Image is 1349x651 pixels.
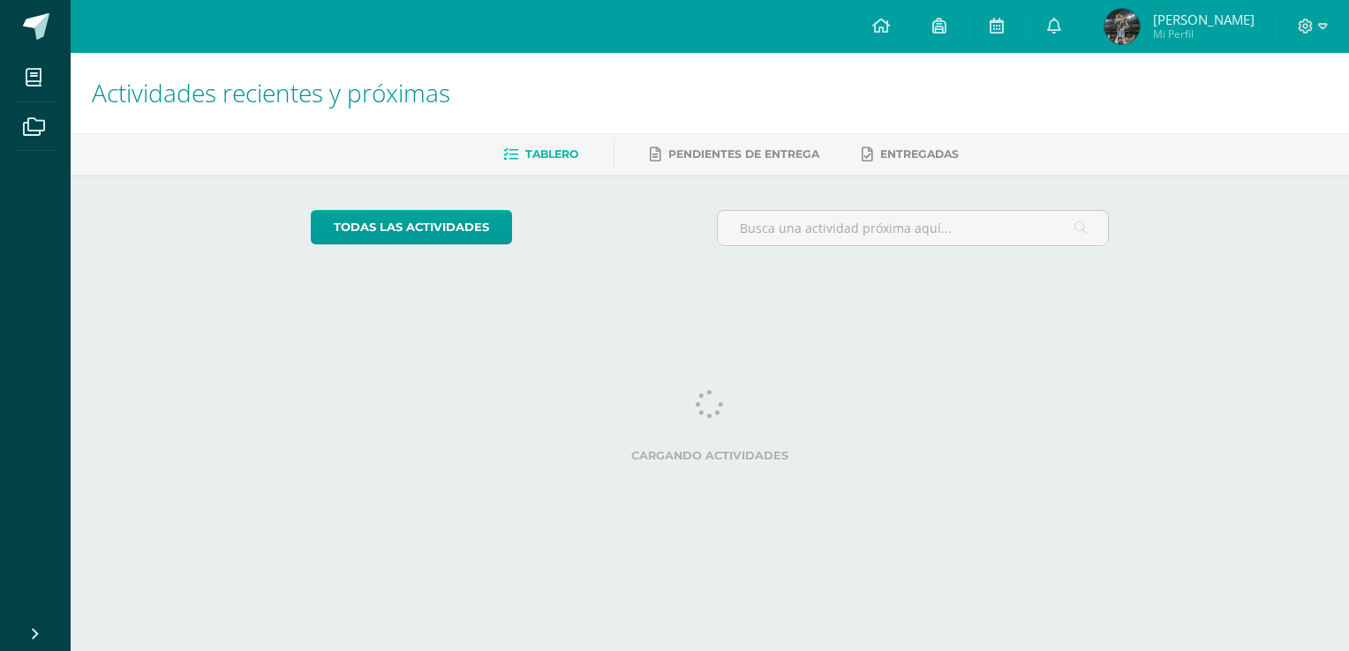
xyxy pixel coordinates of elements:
[668,147,819,161] span: Pendientes de entrega
[718,211,1109,245] input: Busca una actividad próxima aquí...
[880,147,959,161] span: Entregadas
[92,76,450,109] span: Actividades recientes y próximas
[862,140,959,168] a: Entregadas
[1104,9,1140,44] img: 9a95df4ac6812a77677eaea83bce2b16.png
[311,210,512,244] a: todas las Actividades
[503,140,578,168] a: Tablero
[650,140,819,168] a: Pendientes de entrega
[1153,26,1255,41] span: Mi Perfil
[311,449,1110,462] label: Cargando actividades
[1153,11,1255,28] span: [PERSON_NAME]
[525,147,578,161] span: Tablero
